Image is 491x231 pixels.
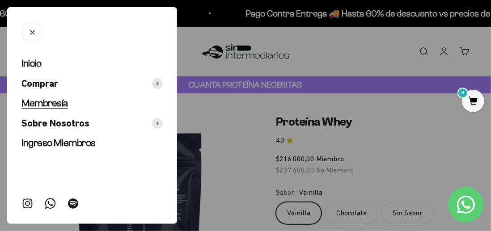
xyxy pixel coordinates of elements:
[21,57,163,70] a: Inicio
[21,77,58,90] span: Comprar
[44,197,56,210] a: Síguenos en WhatsApp
[21,137,163,150] a: Ingreso Miembros
[21,117,89,130] span: Sobre Nosotros
[21,97,163,110] a: Membresía
[67,197,79,210] a: Síguenos en Spotify
[21,117,163,130] button: Sobre Nosotros
[21,137,96,148] span: Ingreso Miembros
[21,97,68,109] span: Membresía
[21,21,43,43] button: Cerrar
[21,197,34,210] a: Síguenos en Instagram
[21,77,163,90] button: Comprar
[21,58,41,69] span: Inicio
[462,97,484,107] a: 0
[457,88,468,98] mark: 0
